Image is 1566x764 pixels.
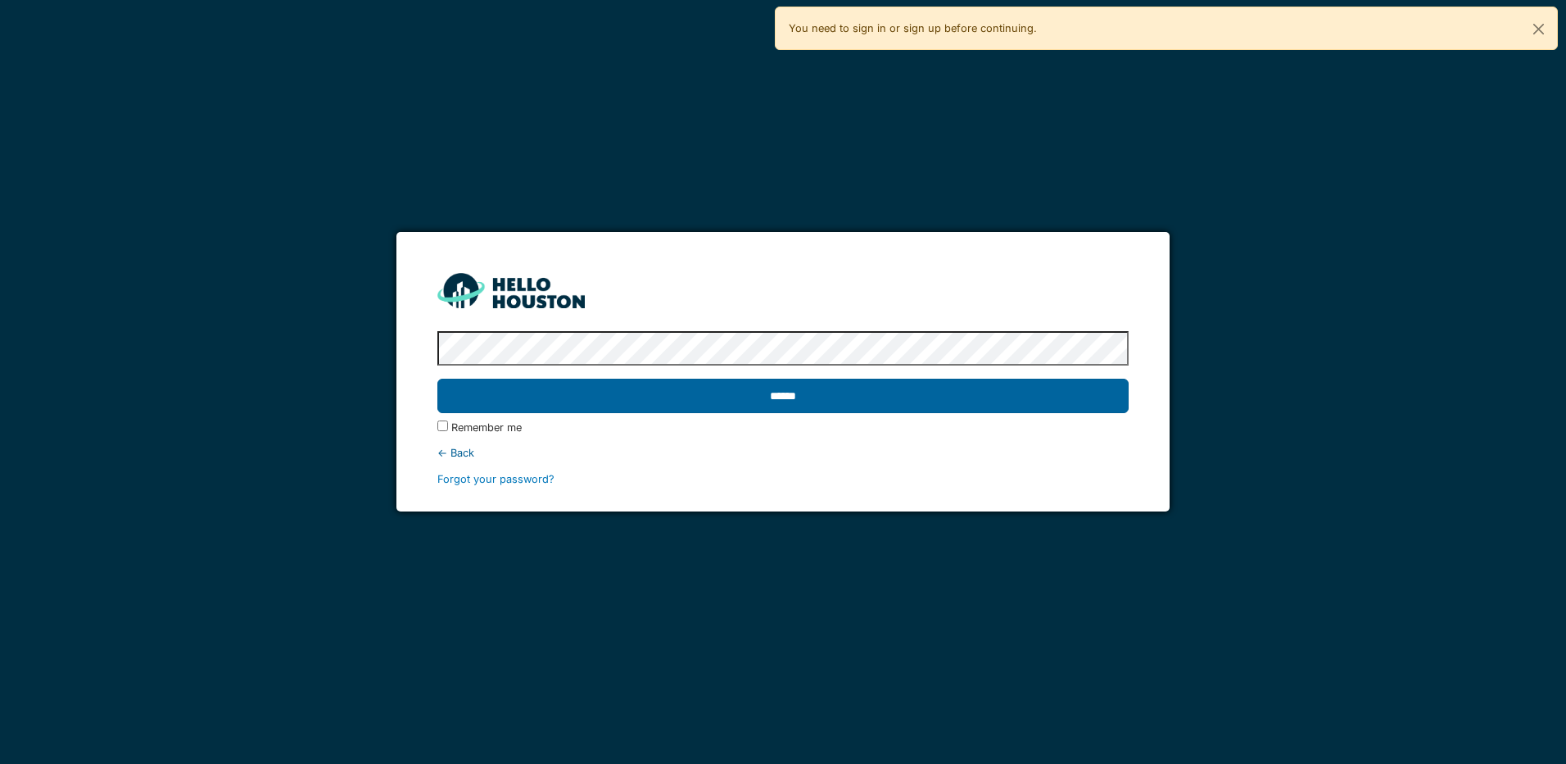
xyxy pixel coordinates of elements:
a: Forgot your password? [437,473,554,485]
div: ← Back [437,445,1128,461]
div: You need to sign in or sign up before continuing. [775,7,1558,50]
label: Remember me [451,420,522,435]
button: Close [1520,7,1557,51]
img: HH_line-BYnF2_Hg.png [437,273,585,308]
